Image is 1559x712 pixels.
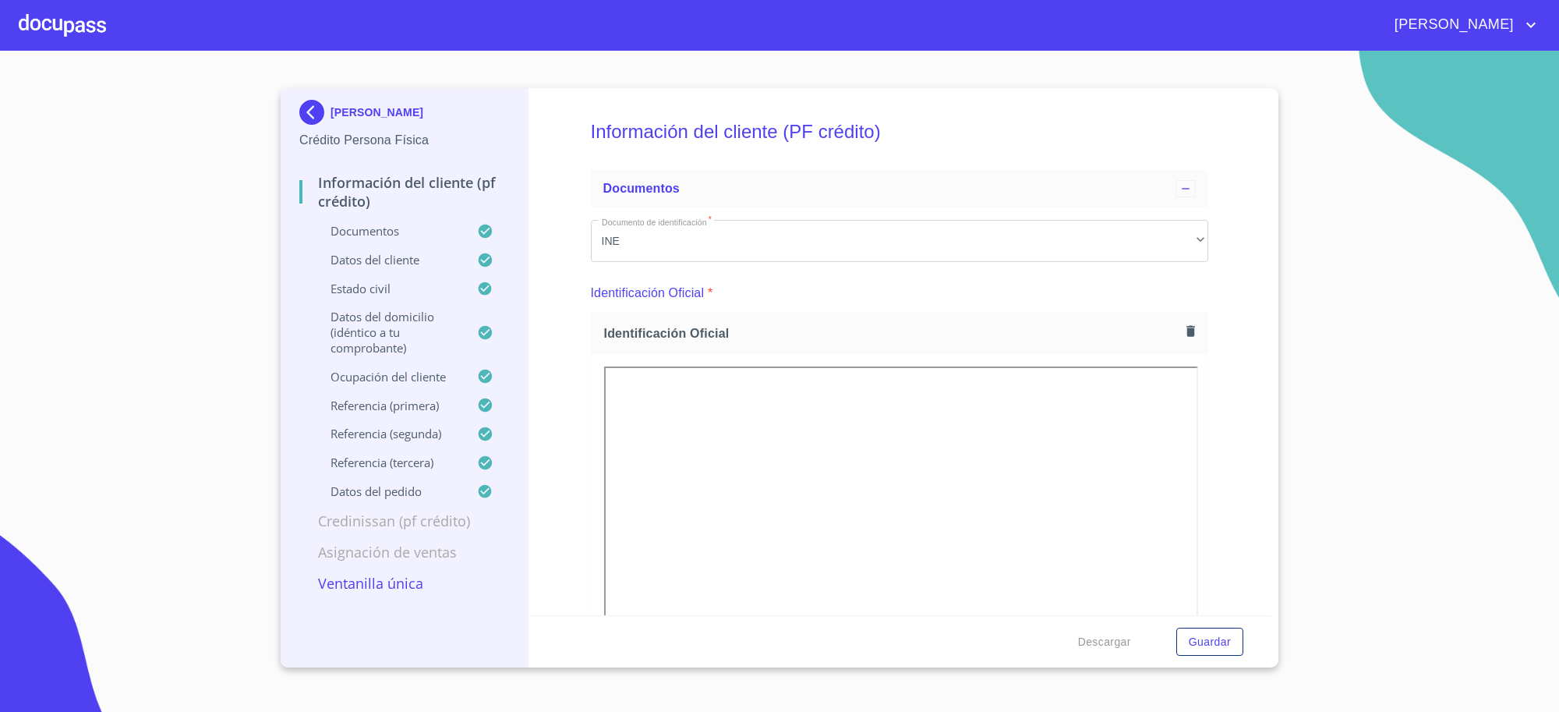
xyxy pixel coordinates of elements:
[299,484,477,499] p: Datos del pedido
[591,220,1209,262] div: INE
[299,455,477,470] p: Referencia (tercera)
[331,106,423,119] p: [PERSON_NAME]
[299,369,477,384] p: Ocupación del Cliente
[1078,632,1131,652] span: Descargar
[299,100,509,131] div: [PERSON_NAME]
[603,182,680,195] span: Documentos
[591,100,1209,164] h5: Información del cliente (PF crédito)
[591,284,705,303] p: Identificación Oficial
[299,100,331,125] img: Docupass spot blue
[299,173,509,211] p: Información del cliente (PF crédito)
[299,512,509,530] p: Credinissan (PF crédito)
[299,543,509,561] p: Asignación de Ventas
[604,325,1180,342] span: Identificación Oficial
[1383,12,1522,37] span: [PERSON_NAME]
[1176,628,1243,657] button: Guardar
[299,309,477,356] p: Datos del domicilio (idéntico a tu comprobante)
[591,170,1209,207] div: Documentos
[299,252,477,267] p: Datos del cliente
[1383,12,1540,37] button: account of current user
[299,398,477,413] p: Referencia (primera)
[299,131,509,150] p: Crédito Persona Física
[299,574,509,593] p: Ventanilla única
[299,223,477,239] p: Documentos
[299,426,477,441] p: Referencia (segunda)
[1189,632,1231,652] span: Guardar
[1072,628,1137,657] button: Descargar
[299,281,477,296] p: Estado Civil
